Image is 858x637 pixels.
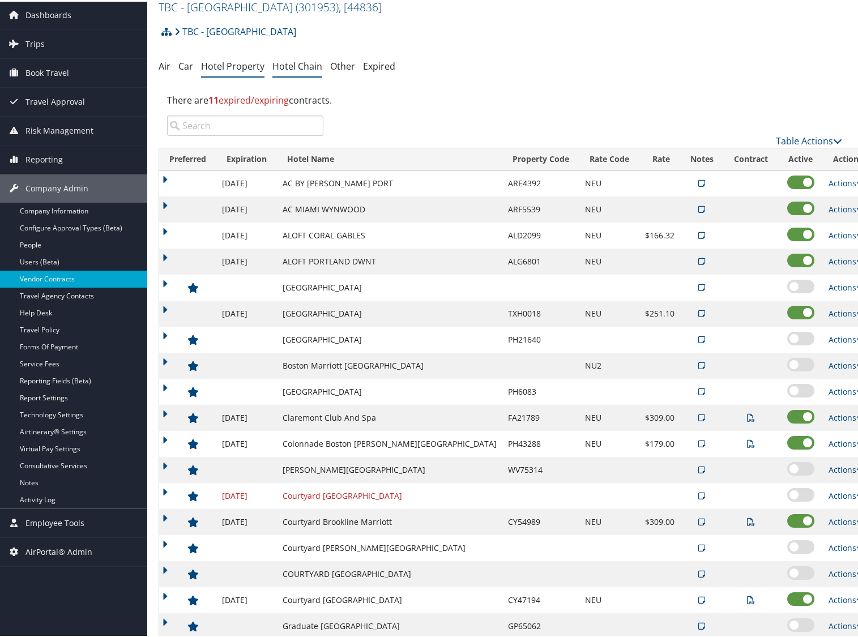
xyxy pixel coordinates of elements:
[167,114,323,134] input: Search
[277,585,502,612] td: Courtyard [GEOGRAPHIC_DATA]
[201,58,264,71] a: Hotel Property
[502,299,579,325] td: TXH0018
[277,221,502,247] td: ALOFT CORAL GABLES
[216,481,277,507] td: [DATE]
[216,299,277,325] td: [DATE]
[502,221,579,247] td: ALD2099
[502,325,579,351] td: PH21640
[502,429,579,455] td: PH43288
[680,147,724,169] th: Notes: activate to sort column ascending
[216,169,277,195] td: [DATE]
[216,247,277,273] td: [DATE]
[216,429,277,455] td: [DATE]
[363,58,395,71] a: Expired
[216,147,277,169] th: Expiration: activate to sort column ascending
[25,86,85,114] span: Travel Approval
[579,147,639,169] th: Rate Code: activate to sort column ascending
[174,19,296,41] a: TBC - [GEOGRAPHIC_DATA]
[277,455,502,481] td: [PERSON_NAME][GEOGRAPHIC_DATA]
[579,403,639,429] td: NEU
[502,507,579,533] td: CY54989
[277,325,502,351] td: [GEOGRAPHIC_DATA]
[277,273,502,299] td: [GEOGRAPHIC_DATA]
[208,92,219,105] strong: 11
[277,351,502,377] td: Boston Marriott [GEOGRAPHIC_DATA]
[25,57,69,85] span: Book Travel
[579,247,639,273] td: NEU
[159,58,170,71] a: Air
[277,195,502,221] td: AC MIAMI WYNWOOD
[778,147,823,169] th: Active: activate to sort column ascending
[502,195,579,221] td: ARF5539
[159,83,851,114] div: There are contracts.
[579,507,639,533] td: NEU
[579,351,639,377] td: NU2
[216,585,277,612] td: [DATE]
[277,429,502,455] td: Colonnade Boston [PERSON_NAME][GEOGRAPHIC_DATA]
[502,169,579,195] td: ARE4392
[502,247,579,273] td: ALG6801
[502,403,579,429] td: FA21789
[277,403,502,429] td: Claremont Club And Spa
[216,195,277,221] td: [DATE]
[277,169,502,195] td: AC BY [PERSON_NAME] PORT
[277,533,502,559] td: Courtyard [PERSON_NAME][GEOGRAPHIC_DATA]
[579,221,639,247] td: NEU
[25,115,93,143] span: Risk Management
[502,585,579,612] td: CY47194
[277,247,502,273] td: ALOFT PORTLAND DWNT
[724,147,778,169] th: Contract: activate to sort column ascending
[579,429,639,455] td: NEU
[25,173,88,201] span: Company Admin
[776,133,842,146] a: Table Actions
[216,221,277,247] td: [DATE]
[25,507,84,536] span: Employee Tools
[502,455,579,481] td: WV75314
[272,58,322,71] a: Hotel Chain
[639,221,680,247] td: $166.32
[25,144,63,172] span: Reporting
[216,403,277,429] td: [DATE]
[579,169,639,195] td: NEU
[502,147,579,169] th: Property Code: activate to sort column ascending
[330,58,355,71] a: Other
[25,28,45,57] span: Trips
[208,92,289,105] span: expired/expiring
[639,403,680,429] td: $309.00
[502,377,579,403] td: PH6083
[178,58,193,71] a: Car
[639,507,680,533] td: $309.00
[579,299,639,325] td: NEU
[277,299,502,325] td: [GEOGRAPHIC_DATA]
[277,377,502,403] td: [GEOGRAPHIC_DATA]
[579,585,639,612] td: NEU
[579,195,639,221] td: NEU
[639,147,680,169] th: Rate: activate to sort column ascending
[277,507,502,533] td: Courtyard Brookline Marriott
[159,147,216,169] th: Preferred: activate to sort column ascending
[277,481,502,507] td: Courtyard [GEOGRAPHIC_DATA]
[25,536,92,565] span: AirPortal® Admin
[277,559,502,585] td: COURTYARD [GEOGRAPHIC_DATA]
[639,299,680,325] td: $251.10
[277,147,502,169] th: Hotel Name: activate to sort column descending
[639,429,680,455] td: $179.00
[216,507,277,533] td: [DATE]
